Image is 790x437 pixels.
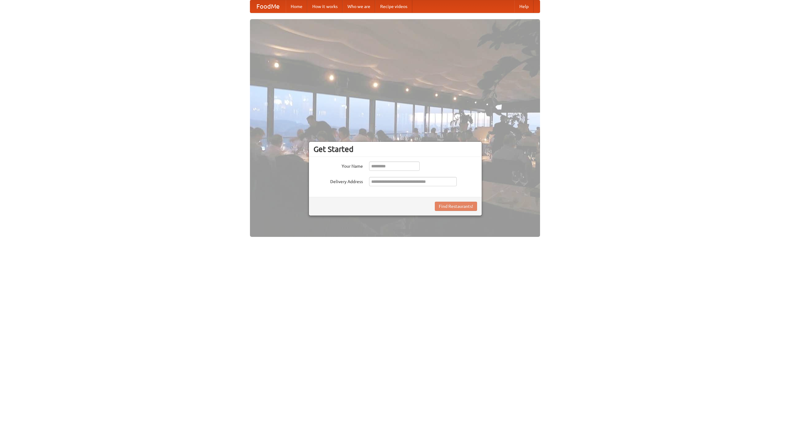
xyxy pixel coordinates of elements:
a: Who we are [343,0,375,13]
a: How it works [307,0,343,13]
button: Find Restaurants! [435,202,477,211]
label: Delivery Address [314,177,363,185]
h3: Get Started [314,145,477,154]
a: Recipe videos [375,0,412,13]
a: Help [514,0,534,13]
a: FoodMe [250,0,286,13]
a: Home [286,0,307,13]
label: Your Name [314,162,363,169]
